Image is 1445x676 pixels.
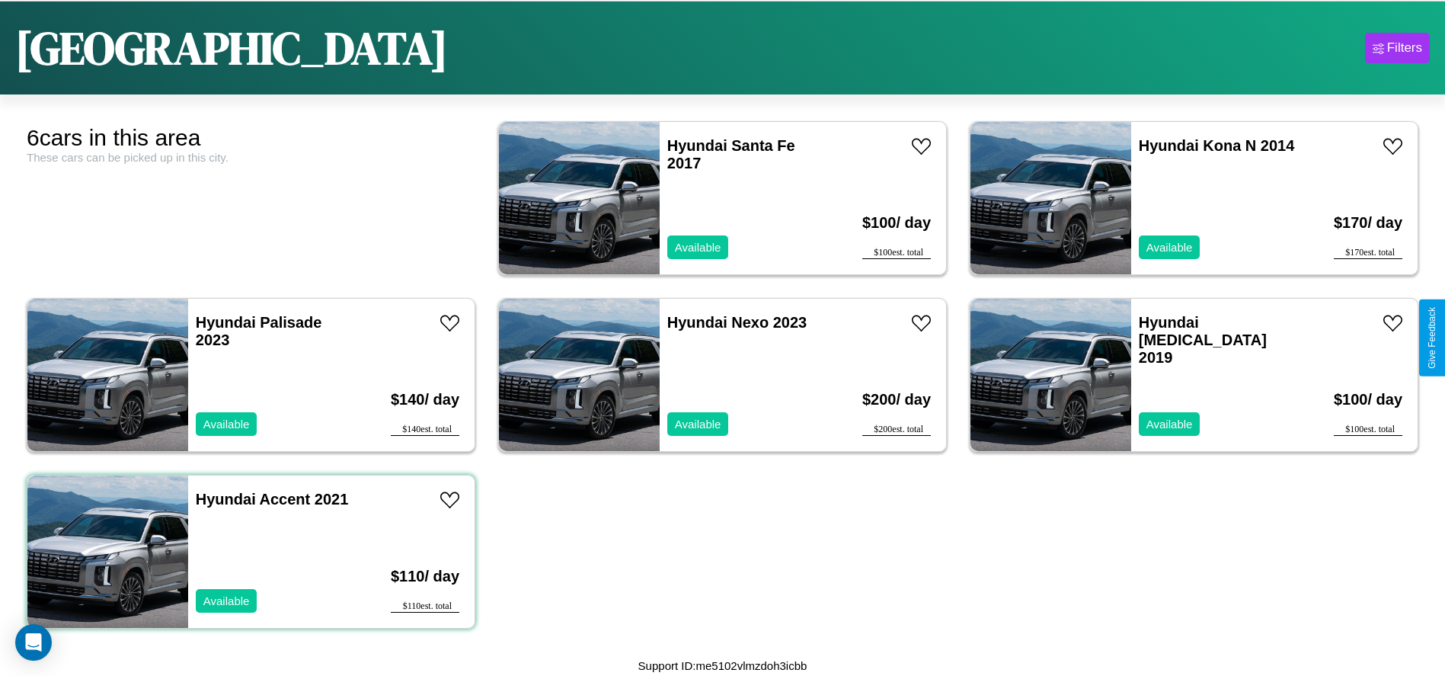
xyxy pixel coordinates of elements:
div: 6 cars in this area [27,125,475,151]
a: Hyundai Accent 2021 [196,491,349,508]
div: $ 140 est. total [391,424,459,436]
p: Available [203,591,250,611]
h3: $ 140 / day [391,376,459,424]
p: Available [1146,237,1193,258]
div: $ 100 est. total [862,247,931,259]
div: Open Intercom Messenger [15,624,52,661]
a: Hyundai Kona N 2014 [1139,137,1295,154]
h3: $ 100 / day [862,199,931,247]
h3: $ 100 / day [1334,376,1402,424]
div: Give Feedback [1427,307,1437,369]
h1: [GEOGRAPHIC_DATA] [15,17,448,79]
button: Filters [1365,33,1430,63]
p: Available [675,414,721,434]
div: Filters [1387,40,1422,56]
h3: $ 110 / day [391,553,459,601]
a: Hyundai [MEDICAL_DATA] 2019 [1139,314,1267,366]
div: $ 170 est. total [1334,247,1402,259]
div: $ 110 est. total [391,601,459,613]
h3: $ 200 / day [862,376,931,424]
div: These cars can be picked up in this city. [27,151,475,164]
h3: $ 170 / day [1334,199,1402,247]
p: Support ID: me5102vlmzdoh3icbb [638,655,807,676]
a: Hyundai Palisade 2023 [196,314,322,348]
a: Hyundai Santa Fe 2017 [667,137,795,171]
p: Available [1146,414,1193,434]
div: $ 100 est. total [1334,424,1402,436]
div: $ 200 est. total [862,424,931,436]
a: Hyundai Nexo 2023 [667,314,807,331]
p: Available [203,414,250,434]
p: Available [675,237,721,258]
